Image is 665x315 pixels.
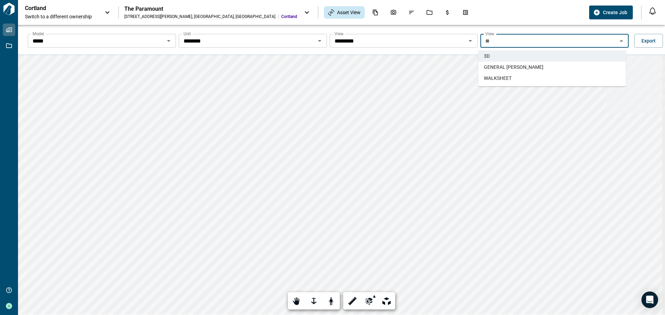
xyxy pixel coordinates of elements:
[484,75,512,82] span: WALKSHEET
[124,6,297,12] div: The Paramount
[315,36,325,46] button: Open
[641,37,656,44] span: Export
[25,13,98,20] span: Switch to a different ownership
[485,31,494,37] label: View
[184,31,191,37] label: Unit
[124,14,275,19] div: [STREET_ADDRESS][PERSON_NAME] , [GEOGRAPHIC_DATA] , [GEOGRAPHIC_DATA]
[440,7,455,18] div: Budgets
[465,36,475,46] button: Open
[589,6,633,19] button: Create Job
[164,36,174,46] button: Open
[484,64,543,71] span: GENERAL [PERSON_NAME]
[368,7,383,18] div: Documents
[386,7,401,18] div: Photos
[335,31,344,37] label: View
[484,53,490,59] span: 3D
[422,7,437,18] div: Jobs
[603,9,627,16] span: Create Job
[281,14,297,19] span: Cortland
[641,291,658,308] div: Open Intercom Messenger
[634,34,663,48] button: Export
[33,31,44,37] label: Model
[25,5,87,12] p: Cortland
[324,6,365,19] div: Asset View
[458,7,473,18] div: Takeoff Center
[617,36,626,46] button: Close
[647,6,658,17] button: Open notification feed
[337,9,361,16] span: Asset View
[404,7,419,18] div: Issues & Info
